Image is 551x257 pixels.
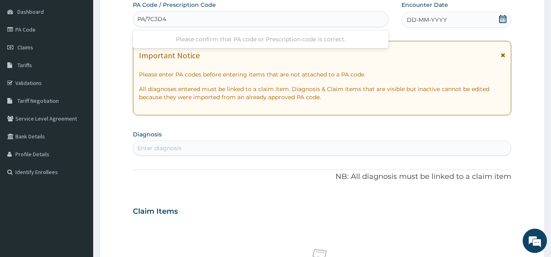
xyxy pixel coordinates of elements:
img: d_794563401_company_1708531726252_794563401 [15,40,33,61]
p: All diagnoses entered must be linked to a claim item. Diagnosis & Claim Items that are visible bu... [139,85,505,101]
h1: Important Notice [139,51,200,60]
div: Chat with us now [42,45,136,56]
span: Tariffs [17,62,32,69]
h3: Claim Items [133,207,178,216]
label: Encounter Date [402,1,448,9]
div: Minimize live chat window [133,4,152,23]
span: Claims [17,44,33,51]
label: PA Code / Prescription Code [133,1,216,9]
label: Diagnosis [133,130,162,138]
div: Enter diagnosis [137,144,182,152]
div: Please confirm that PA code or Prescription code is correct. [133,32,389,47]
span: Dashboard [17,8,44,15]
p: NB: All diagnosis must be linked to a claim item [133,172,511,182]
p: Please enter PA codes before entering items that are not attached to a PA code [139,70,505,79]
span: DD-MM-YYYY [407,16,447,24]
textarea: Type your message and hit 'Enter' [4,171,154,200]
span: We're online! [47,77,112,159]
span: Tariff Negotiation [17,97,59,104]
